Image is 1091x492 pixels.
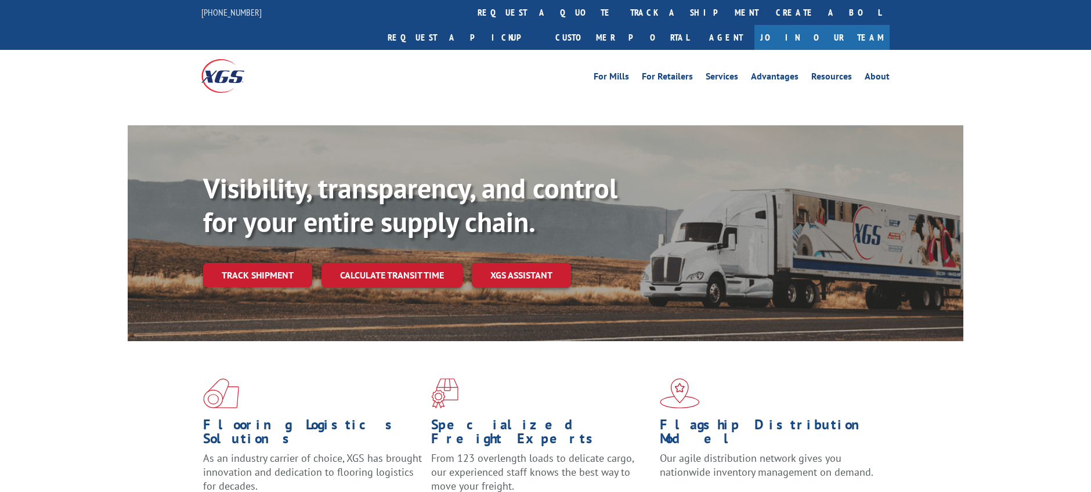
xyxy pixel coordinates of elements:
a: For Mills [594,72,629,85]
a: Advantages [751,72,799,85]
a: Customer Portal [547,25,698,50]
a: Services [706,72,738,85]
img: xgs-icon-total-supply-chain-intelligence-red [203,378,239,408]
b: Visibility, transparency, and control for your entire supply chain. [203,170,617,240]
img: xgs-icon-flagship-distribution-model-red [660,378,700,408]
a: Track shipment [203,263,312,287]
a: [PHONE_NUMBER] [201,6,262,18]
h1: Specialized Freight Experts [431,418,651,451]
a: XGS ASSISTANT [472,263,571,288]
a: For Retailers [642,72,693,85]
a: About [865,72,890,85]
h1: Flagship Distribution Model [660,418,879,451]
a: Request a pickup [379,25,547,50]
img: xgs-icon-focused-on-flooring-red [431,378,458,408]
a: Agent [698,25,754,50]
h1: Flooring Logistics Solutions [203,418,422,451]
a: Join Our Team [754,25,890,50]
a: Resources [811,72,852,85]
span: Our agile distribution network gives you nationwide inventory management on demand. [660,451,873,479]
a: Calculate transit time [321,263,463,288]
